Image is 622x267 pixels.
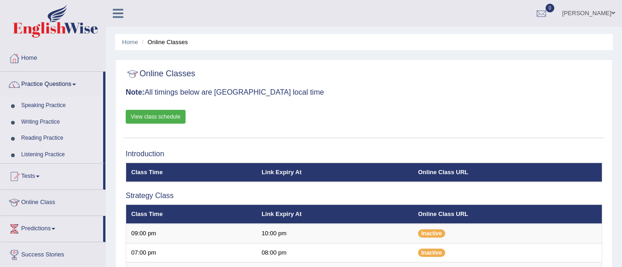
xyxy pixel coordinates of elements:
[17,97,103,114] a: Speaking Practice
[126,163,257,182] th: Class Time
[0,216,103,239] a: Predictions
[413,205,602,224] th: Online Class URL
[122,39,138,45] a: Home
[140,38,188,46] li: Online Classes
[413,163,602,182] th: Online Class URL
[418,229,445,238] span: Inactive
[17,114,103,131] a: Writing Practice
[126,67,195,81] h2: Online Classes
[126,192,602,200] h3: Strategy Class
[418,249,445,257] span: Inactive
[0,45,105,68] a: Home
[126,110,186,124] a: View class schedule
[0,72,103,95] a: Practice Questions
[0,164,103,187] a: Tests
[126,88,145,96] b: Note:
[256,243,413,262] td: 08:00 pm
[546,4,555,12] span: 0
[17,147,103,163] a: Listening Practice
[0,242,105,265] a: Success Stories
[256,224,413,243] td: 10:00 pm
[256,163,413,182] th: Link Expiry At
[126,150,602,158] h3: Introduction
[256,205,413,224] th: Link Expiry At
[126,243,257,262] td: 07:00 pm
[126,224,257,243] td: 09:00 pm
[0,190,105,213] a: Online Class
[126,88,602,97] h3: All timings below are [GEOGRAPHIC_DATA] local time
[17,130,103,147] a: Reading Practice
[126,205,257,224] th: Class Time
